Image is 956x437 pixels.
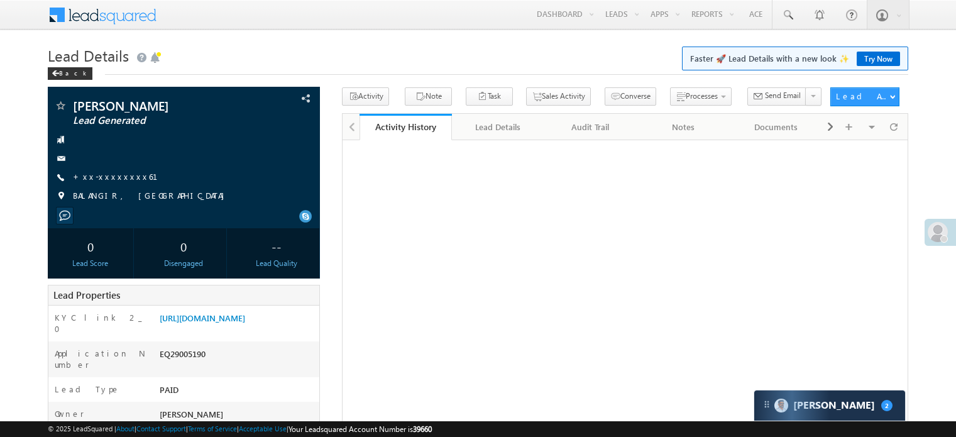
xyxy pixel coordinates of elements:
[73,99,241,112] span: [PERSON_NAME]
[754,390,906,421] div: carter-dragCarter[PERSON_NAME]2
[526,87,591,106] button: Sales Activity
[360,114,452,140] a: Activity History
[160,313,245,323] a: [URL][DOMAIN_NAME]
[48,67,92,80] div: Back
[690,52,900,65] span: Faster 🚀 Lead Details with a new look ✨
[369,121,442,133] div: Activity History
[55,384,120,395] label: Lead Type
[237,235,316,258] div: --
[73,190,231,202] span: BALANGIR, [GEOGRAPHIC_DATA]
[881,400,893,411] span: 2
[48,423,432,435] span: © 2025 LeadSquared | | | | |
[605,87,656,106] button: Converse
[51,235,130,258] div: 0
[462,119,533,135] div: Lead Details
[288,424,432,434] span: Your Leadsquared Account Number is
[136,424,186,433] a: Contact Support
[730,114,823,140] a: Documents
[637,114,730,140] a: Notes
[116,424,135,433] a: About
[413,424,432,434] span: 39660
[545,114,637,140] a: Audit Trail
[157,348,319,365] div: EQ29005190
[73,114,241,127] span: Lead Generated
[342,87,389,106] button: Activity
[157,384,319,401] div: PAID
[73,171,173,182] a: +xx-xxxxxxxx61
[466,87,513,106] button: Task
[188,424,237,433] a: Terms of Service
[144,258,223,269] div: Disengaged
[48,45,129,65] span: Lead Details
[55,408,84,419] label: Owner
[237,258,316,269] div: Lead Quality
[48,67,99,77] a: Back
[830,87,899,106] button: Lead Actions
[765,90,801,101] span: Send Email
[405,87,452,106] button: Note
[555,119,626,135] div: Audit Trail
[747,87,806,106] button: Send Email
[160,409,223,419] span: [PERSON_NAME]
[452,114,544,140] a: Lead Details
[836,91,889,102] div: Lead Actions
[670,87,732,106] button: Processes
[53,289,120,301] span: Lead Properties
[51,258,130,269] div: Lead Score
[144,235,223,258] div: 0
[686,91,718,101] span: Processes
[647,119,718,135] div: Notes
[55,312,146,335] label: KYC link 2_0
[239,424,287,433] a: Acceptable Use
[55,348,146,370] label: Application Number
[740,119,811,135] div: Documents
[857,52,900,66] a: Try Now
[762,399,772,409] img: carter-drag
